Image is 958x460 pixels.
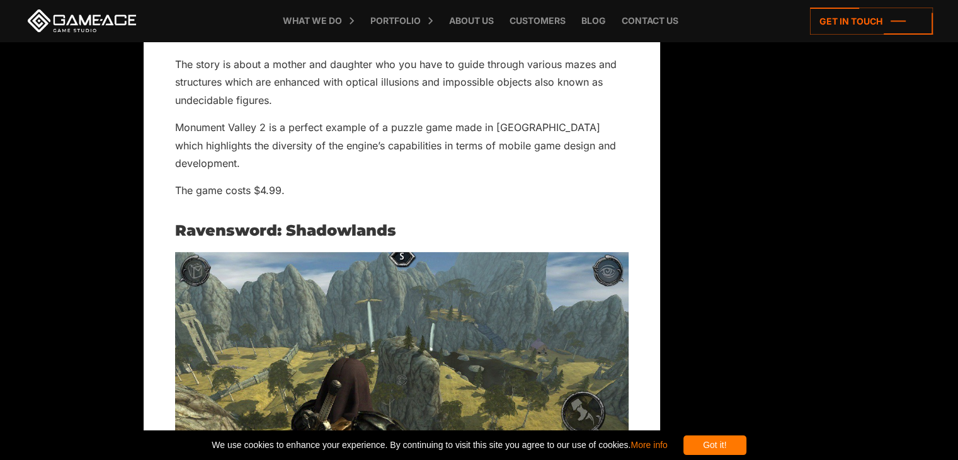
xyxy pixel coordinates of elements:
p: The story is about a mother and daughter who you have to guide through various mazes and structur... [175,55,629,109]
div: Got it! [683,435,746,455]
span: We use cookies to enhance your experience. By continuing to visit this site you agree to our use ... [212,435,667,455]
a: Get in touch [810,8,933,35]
a: More info [630,440,667,450]
p: The game costs $4.99. [175,181,629,199]
p: Monument Valley 2 is a perfect example of a puzzle game made in [GEOGRAPHIC_DATA] which highlight... [175,118,629,172]
h2: Ravensword: Shadowlands [175,222,629,239]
